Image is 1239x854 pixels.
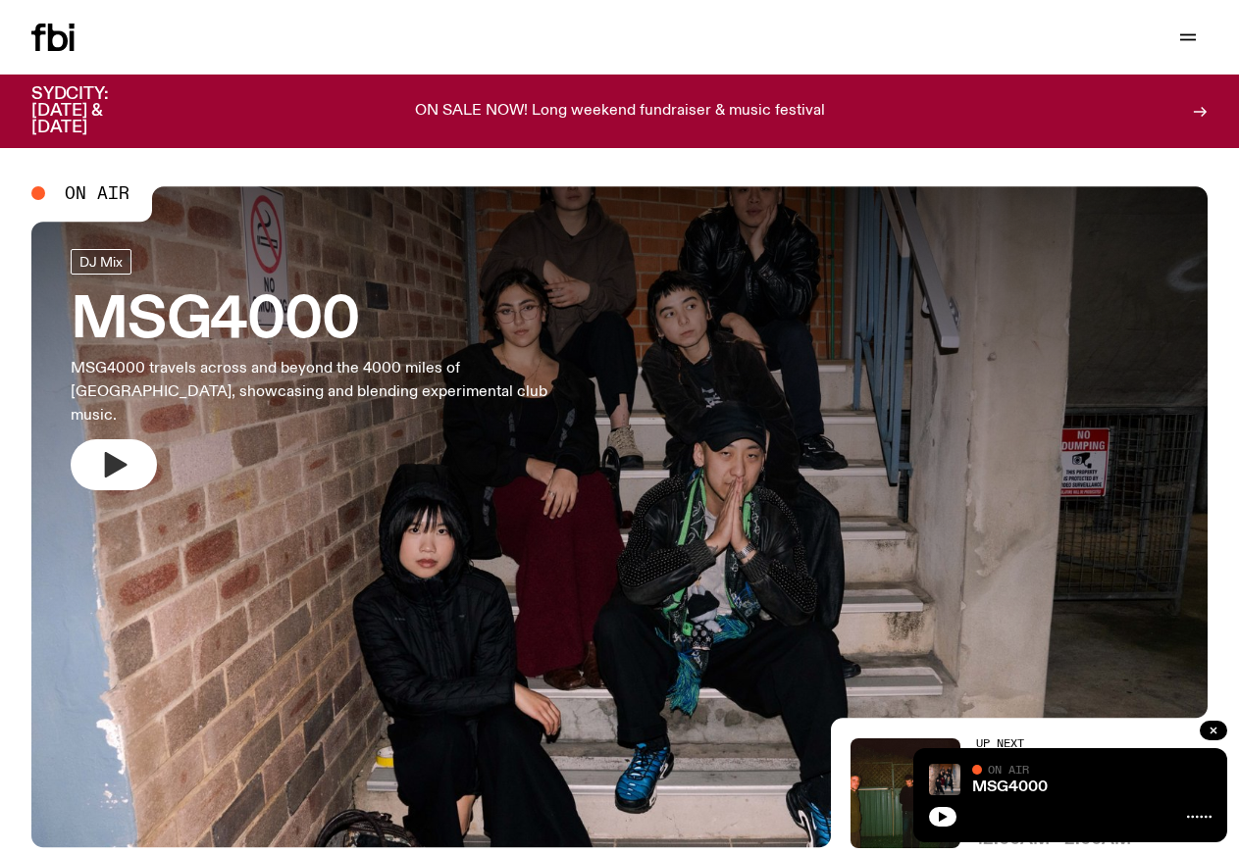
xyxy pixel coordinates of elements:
a: MSG4000MSG4000 travels across and beyond the 4000 miles of [GEOGRAPHIC_DATA], showcasing and blen... [71,249,573,490]
a: DJ Mix [71,249,131,275]
img: A greeny-grainy film photo of Bela, John and Bindi at night. They are standing in a backyard on g... [851,738,960,848]
a: MSG4000 [972,779,1048,795]
h3: MSG4000 [71,294,573,349]
span: On Air [988,763,1029,776]
p: MSG4000 travels across and beyond the 4000 miles of [GEOGRAPHIC_DATA], showcasing and blending ex... [71,357,573,427]
h2: Up Next [976,738,1131,749]
p: ON SALE NOW! Long weekend fundraiser & music festival [415,103,825,121]
span: On Air [65,184,129,202]
h3: SYDCITY: [DATE] & [DATE] [31,86,157,136]
span: DJ Mix [79,254,123,269]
